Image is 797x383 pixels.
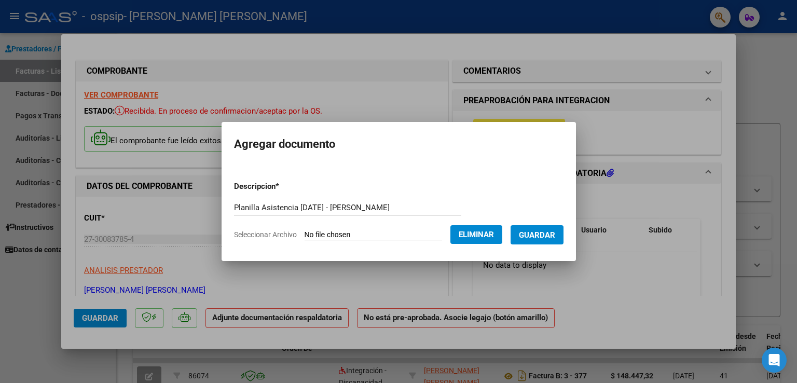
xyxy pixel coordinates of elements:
button: Eliminar [450,225,502,244]
p: Descripcion [234,181,333,193]
h2: Agregar documento [234,134,564,154]
span: Eliminar [459,230,494,239]
button: Guardar [511,225,564,244]
span: Seleccionar Archivo [234,230,297,239]
div: Open Intercom Messenger [762,348,787,373]
span: Guardar [519,230,555,240]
